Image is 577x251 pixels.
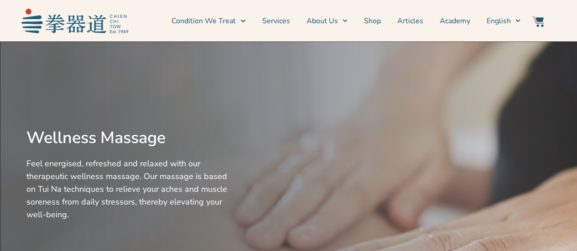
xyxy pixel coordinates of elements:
nav: Menu [133,10,520,32]
span: English [487,15,511,26]
p: Feel energised, refreshed and relaxed with our therapeutic wellness massage. Our massage is based... [26,157,236,221]
h2: Wellness Massage [26,128,236,148]
a: About Us [307,10,348,32]
img: Website Icon-03 [533,16,544,27]
a: Academy [440,10,470,32]
a: Shop [364,10,381,32]
a: Articles [397,10,423,32]
a: Services [262,10,290,32]
a: English [487,10,520,32]
a: Condition We Treat [172,10,245,32]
